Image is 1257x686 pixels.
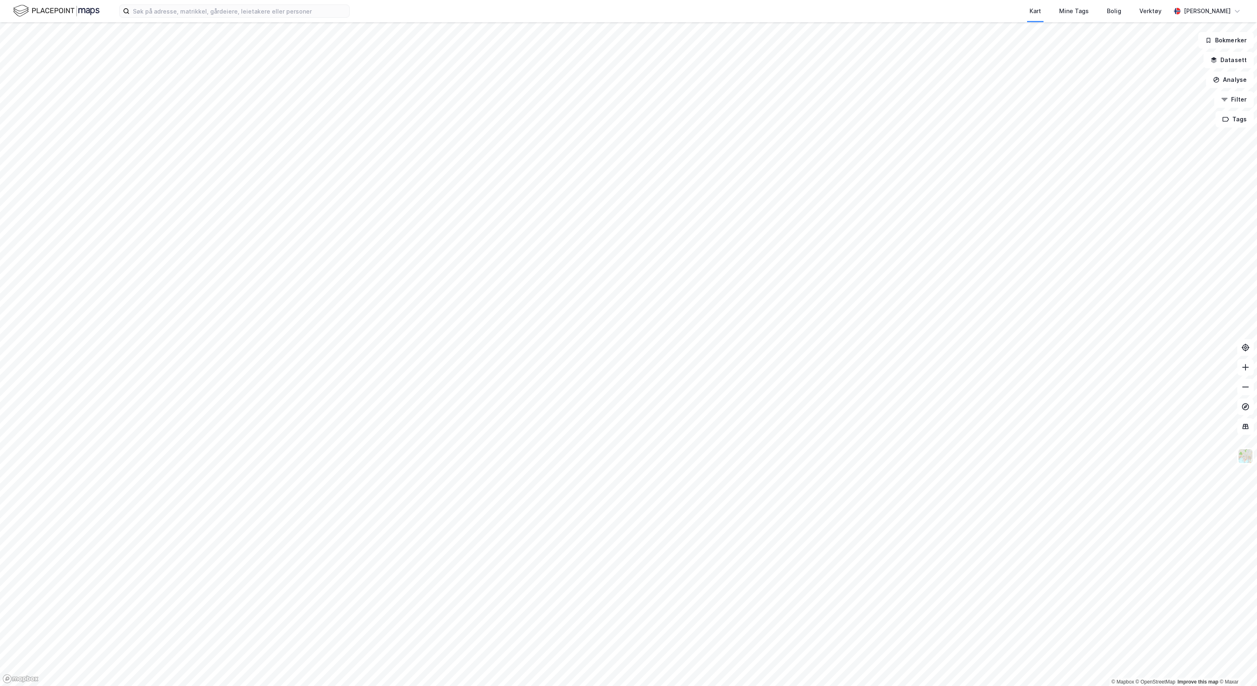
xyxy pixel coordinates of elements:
[1030,6,1041,16] div: Kart
[1178,679,1218,685] a: Improve this map
[1111,679,1134,685] a: Mapbox
[1216,647,1257,686] div: Kontrollprogram for chat
[130,5,349,17] input: Søk på adresse, matrikkel, gårdeiere, leietakere eller personer
[1107,6,1121,16] div: Bolig
[1184,6,1231,16] div: [PERSON_NAME]
[1206,72,1254,88] button: Analyse
[1139,6,1162,16] div: Verktøy
[1214,91,1254,108] button: Filter
[2,674,39,684] a: Mapbox homepage
[1059,6,1089,16] div: Mine Tags
[1216,647,1257,686] iframe: Chat Widget
[1238,448,1253,464] img: Z
[1204,52,1254,68] button: Datasett
[1198,32,1254,49] button: Bokmerker
[1215,111,1254,127] button: Tags
[1136,679,1176,685] a: OpenStreetMap
[13,4,100,18] img: logo.f888ab2527a4732fd821a326f86c7f29.svg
